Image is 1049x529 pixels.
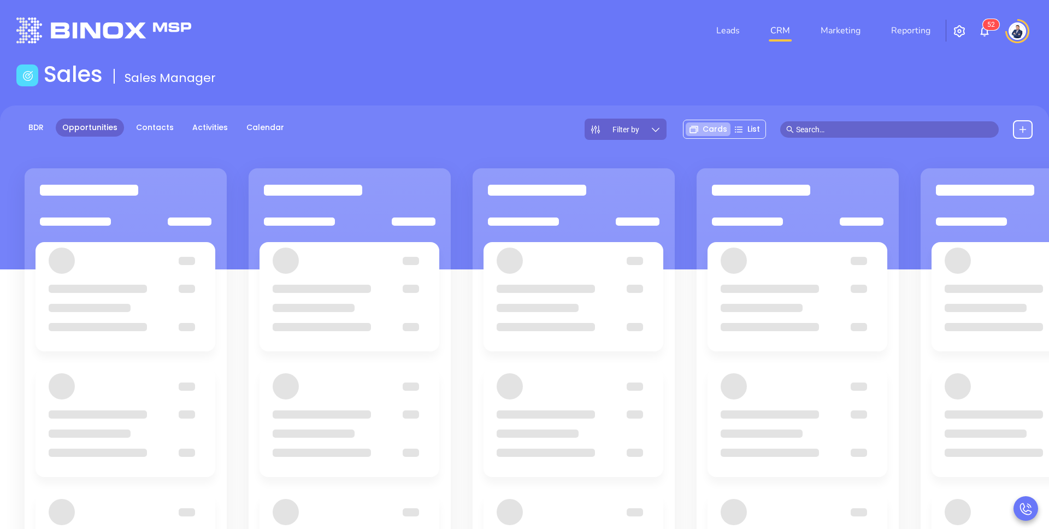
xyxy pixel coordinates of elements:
[16,17,191,43] img: logo
[953,25,966,38] img: iconSetting
[786,126,794,133] span: search
[56,119,124,137] a: Opportunities
[186,119,234,137] a: Activities
[730,122,763,136] div: List
[712,20,744,42] a: Leads
[240,119,291,137] a: Calendar
[887,20,935,42] a: Reporting
[796,124,993,136] input: Search…
[612,126,639,133] span: Filter by
[991,21,995,28] span: 2
[766,20,794,42] a: CRM
[1009,22,1026,40] img: user
[44,61,103,87] h1: Sales
[125,69,216,86] span: Sales Manager
[978,25,991,38] img: iconNotification
[129,119,180,137] a: Contacts
[987,21,991,28] span: 5
[686,122,730,136] div: Cards
[22,119,50,137] a: BDR
[816,20,865,42] a: Marketing
[983,19,999,30] sup: 52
